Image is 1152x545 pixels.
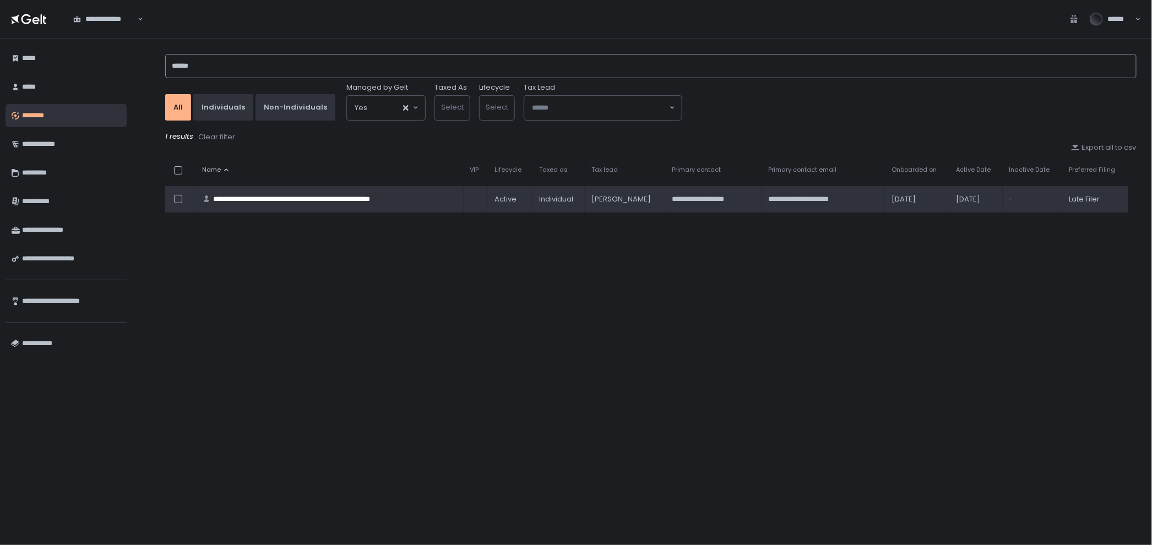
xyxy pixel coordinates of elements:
div: [DATE] [956,194,996,204]
button: All [165,94,191,121]
span: Primary contact [672,166,721,174]
input: Search for option [136,14,137,25]
div: [PERSON_NAME] [591,194,659,204]
span: Tax Lead [524,83,555,92]
span: Managed by Gelt [346,83,408,92]
span: Preferred Filing [1069,166,1115,174]
span: Primary contact email [768,166,836,174]
label: Lifecycle [479,83,510,92]
span: Onboarded on [892,166,937,174]
span: VIP [470,166,479,174]
div: All [173,102,183,112]
input: Search for option [532,102,669,113]
div: Search for option [347,96,425,120]
div: 1 results [165,132,1137,143]
span: active [495,194,517,204]
div: Non-Individuals [264,102,327,112]
span: Yes [355,102,367,113]
span: Active Date [956,166,991,174]
span: Name [202,166,221,174]
div: Search for option [66,7,143,30]
div: Individuals [202,102,245,112]
label: Taxed As [434,83,467,92]
span: Tax lead [591,166,618,174]
div: Clear filter [198,132,235,142]
div: Late Filer [1069,194,1122,204]
button: Non-Individuals [256,94,335,121]
div: - [1009,194,1056,204]
input: Search for option [367,102,402,113]
button: Individuals [193,94,253,121]
div: [DATE] [892,194,943,204]
button: Clear Selected [403,105,409,111]
span: Lifecycle [495,166,521,174]
span: Inactive Date [1009,166,1050,174]
button: Export all to csv [1071,143,1137,152]
button: Clear filter [198,132,236,143]
div: Search for option [524,96,682,120]
div: Individual [539,194,578,204]
span: Select [486,102,508,112]
span: Taxed as [539,166,568,174]
span: Select [441,102,464,112]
